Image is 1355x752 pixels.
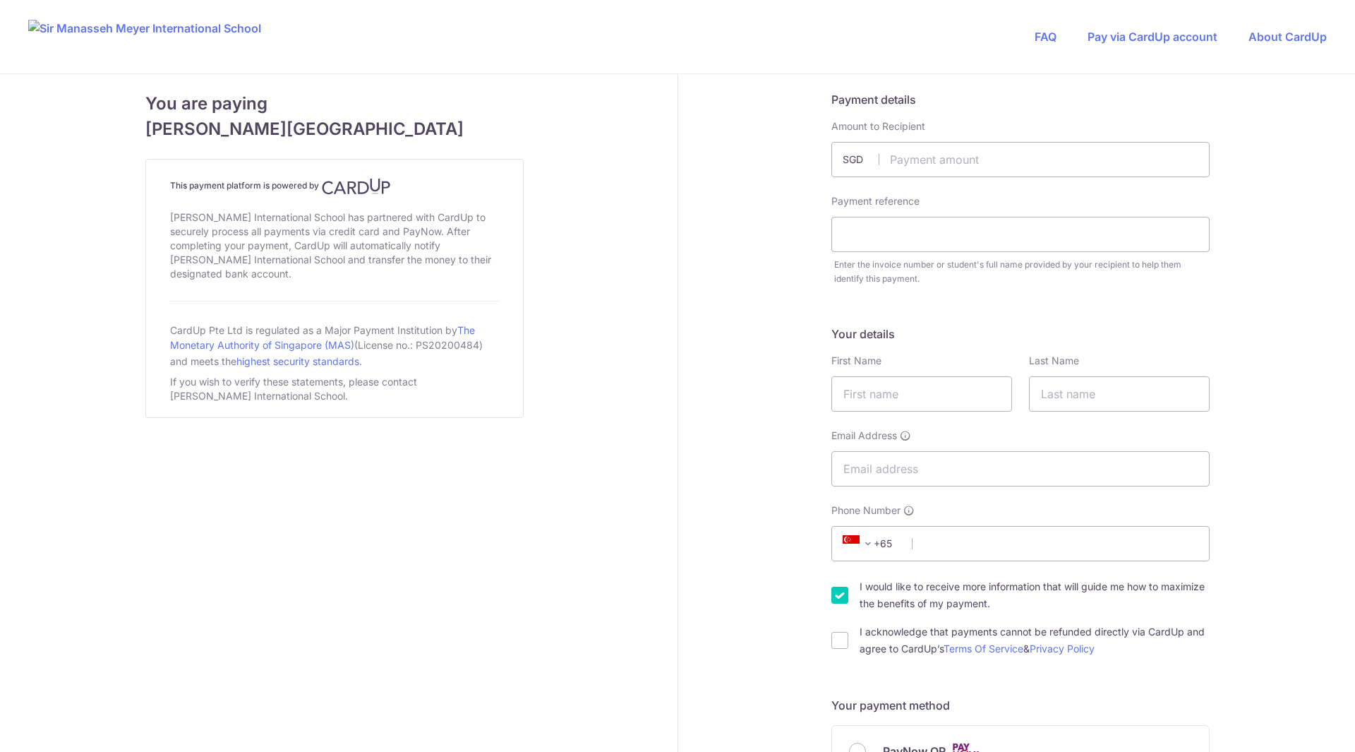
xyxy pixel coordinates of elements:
[831,142,1210,177] input: Payment amount
[831,91,1210,108] h5: Payment details
[170,372,499,406] div: If you wish to verify these statements, please contact [PERSON_NAME] International School.
[831,451,1210,487] input: Email address
[843,153,879,167] span: SGD
[322,178,391,195] img: CardUp
[860,578,1210,612] label: I would like to receive more information that will guide me how to maximize the benefits of my pa...
[1088,30,1217,44] a: Pay via CardUp account
[170,318,499,372] div: CardUp Pte Ltd is regulated as a Major Payment Institution by (License no.: PS20200484) and meets...
[1029,376,1210,412] input: Last name
[838,535,902,552] span: +65
[236,355,359,367] a: highest security standards
[831,376,1012,412] input: First name
[831,354,881,368] label: First Name
[944,643,1023,655] a: Terms Of Service
[1029,354,1079,368] label: Last Name
[1248,30,1327,44] a: About CardUp
[831,326,1210,342] h5: Your details
[831,697,1210,714] h5: Your payment method
[831,503,901,518] span: Phone Number
[834,258,1210,286] div: Enter the invoice number or student's full name provided by your recipient to help them identify ...
[831,194,920,208] label: Payment reference
[1035,30,1056,44] a: FAQ
[860,623,1210,657] label: I acknowledge that payments cannot be refunded directly via CardUp and agree to CardUp’s &
[831,429,897,443] span: Email Address
[1030,643,1095,655] a: Privacy Policy
[145,117,524,142] span: [PERSON_NAME][GEOGRAPHIC_DATA]
[170,208,499,284] div: [PERSON_NAME] International School has partnered with CardUp to securely process all payments via...
[831,119,925,133] label: Amount to Recipient
[843,535,877,552] span: +65
[170,178,499,195] h4: This payment platform is powered by
[145,91,524,117] span: You are paying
